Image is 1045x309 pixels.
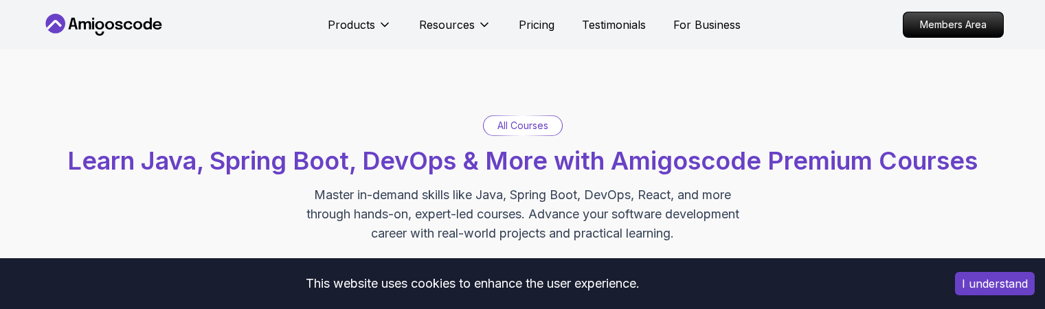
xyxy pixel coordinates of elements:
p: Resources [419,16,475,33]
p: Master in-demand skills like Java, Spring Boot, DevOps, React, and more through hands-on, expert-... [292,185,754,243]
p: Members Area [903,12,1003,37]
a: Testimonials [582,16,646,33]
span: Learn Java, Spring Boot, DevOps & More with Amigoscode Premium Courses [67,146,978,176]
a: For Business [673,16,741,33]
button: Resources [419,16,491,44]
p: All Courses [497,119,548,133]
button: Products [328,16,392,44]
a: Members Area [903,12,1004,38]
a: Pricing [519,16,554,33]
div: This website uses cookies to enhance the user experience. [10,268,934,299]
p: Products [328,16,375,33]
button: Accept cookies [955,272,1035,295]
